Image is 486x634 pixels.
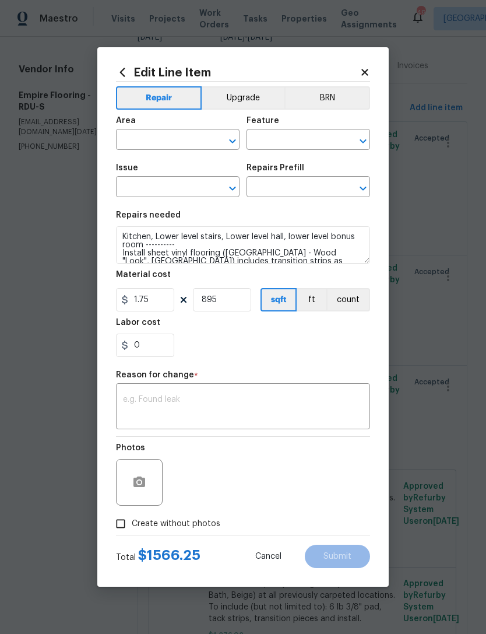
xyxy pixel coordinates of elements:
[284,86,370,110] button: BRN
[116,86,202,110] button: Repair
[132,518,220,530] span: Create without photos
[116,66,360,79] h2: Edit Line Item
[116,549,200,563] div: Total
[116,226,370,264] textarea: Kitchen, Lower level stairs, Lower level hall, lower level bonus room ---------- Install sheet vi...
[237,545,300,568] button: Cancel
[116,371,194,379] h5: Reason for change
[116,271,171,279] h5: Material cost
[202,86,285,110] button: Upgrade
[305,545,370,568] button: Submit
[255,552,281,561] span: Cancel
[260,288,297,311] button: sqft
[326,288,370,311] button: count
[297,288,326,311] button: ft
[138,548,200,562] span: $ 1566.25
[355,180,371,197] button: Open
[116,211,181,219] h5: Repairs needed
[116,318,160,327] h5: Labor cost
[116,164,138,172] h5: Issue
[246,117,279,125] h5: Feature
[116,117,136,125] h5: Area
[355,133,371,149] button: Open
[116,444,145,452] h5: Photos
[224,180,241,197] button: Open
[246,164,304,172] h5: Repairs Prefill
[323,552,351,561] span: Submit
[224,133,241,149] button: Open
